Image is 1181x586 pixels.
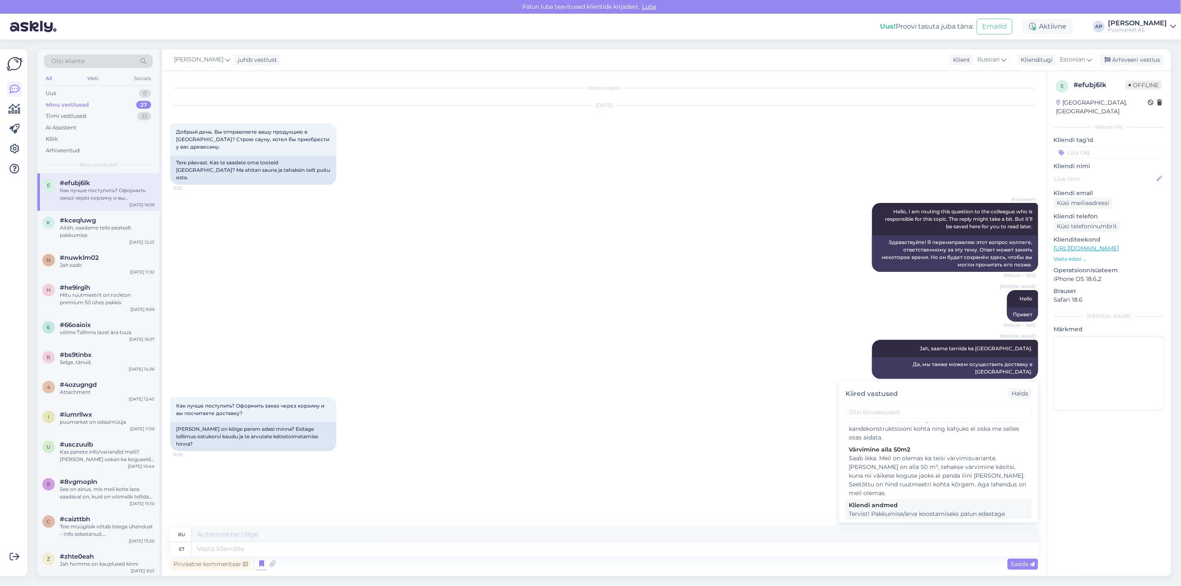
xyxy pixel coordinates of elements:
div: Klient [950,56,970,64]
div: Mitu ruutmeetrit on rockton premium 50 ühes pakkis [60,291,154,306]
div: [DATE] 9:23 [131,568,154,574]
b: Uus! [880,22,896,30]
span: 4 [47,384,50,390]
div: Kõik [46,135,58,143]
div: Halda [1008,388,1032,399]
span: Luba [640,3,659,10]
p: Operatsioonisüsteem [1054,266,1164,275]
span: #zhte0eah [60,553,94,560]
span: #4ozugngd [60,381,97,388]
p: Kliendi nimi [1054,162,1164,171]
span: Hello, I am routing this question to the colleague who is responsible for this topic. The reply m... [885,208,1034,230]
div: Привет [1007,308,1038,322]
span: Hello [1019,295,1032,302]
span: #8vgmopln [60,478,97,486]
div: Да, мы также можем осуществить доставку в [GEOGRAPHIC_DATA]. [872,357,1038,379]
div: Attachment [60,388,154,396]
div: 27 [136,101,151,109]
div: AP [1093,21,1105,32]
span: #bs9tinbx [60,351,92,359]
div: Tere! Teie küsimus nõuab spetsiifilisi teadmisi terrassikatuse kandekonstruktsiooni kohta ning ka... [849,416,1028,442]
span: AI Assistent [1005,196,1036,203]
span: 6 [47,324,50,330]
p: Brauser [1054,287,1164,295]
span: u [47,444,51,450]
p: Vaata edasi ... [1054,255,1164,263]
div: Puumarket AS [1108,27,1167,33]
span: Jah, saame tarnida ka [GEOGRAPHIC_DATA]. [920,345,1032,352]
span: #caizttbh [60,515,90,523]
div: 33 [137,112,151,120]
div: Arhiveeri vestlus [1100,54,1164,66]
span: k [47,220,51,226]
div: [DATE] 11:59 [130,426,154,432]
div: [DATE] 15:10 [130,501,154,507]
div: See on ainus, mis meil kohe laos saadaval on, kuid on võimalik tellida ka lühemat mõõtu. Sel juhu... [60,486,154,501]
div: Vestlus algas [170,84,1038,92]
span: #nuwklm02 [60,254,99,261]
span: e [47,182,50,188]
div: 0 [139,89,151,98]
p: Märkmed [1054,325,1164,334]
div: võime Tallinna laost ära tuua [60,329,154,336]
div: Selge, tänud. [60,359,154,366]
span: b [47,354,51,360]
input: Lisa nimi [1054,174,1155,183]
span: [PERSON_NAME] [1000,333,1036,339]
div: [PERSON_NAME] on kõige parem edasi minna? Esitage tellimus ostukorvi kaudu ja te arvutate kätteto... [170,422,336,451]
span: Добрый день. Вы отправляете вашу продукцию в [GEOGRAPHIC_DATA]? Строю сауну, хотел бы приобрести ... [176,129,331,150]
div: [DATE] 13:20 [129,538,154,544]
span: Otsi kliente [51,57,85,66]
div: Kliendi info [1054,123,1164,131]
div: [DATE] 12:25 [129,239,154,245]
a: [PERSON_NAME]Puumarket AS [1108,20,1176,33]
div: Aitäh, saadame teile peatselt pakkumise. [60,224,154,239]
span: z [47,556,50,562]
span: e [1061,83,1064,89]
button: Emailid [977,19,1012,34]
div: Web [86,73,100,84]
input: Otsi kiirvastuseid [845,406,1032,419]
span: Nähtud ✓ 16:52 [1004,272,1036,278]
div: [DATE] 11:32 [130,269,154,275]
div: [DATE] 9:09 [130,306,154,313]
span: #usczuulb [60,441,93,448]
div: AI Assistent [46,124,76,132]
div: Tiimi vestlused [46,112,86,120]
div: Aktiivne [1022,19,1073,34]
span: c [47,518,51,525]
div: puumarket on edasimüüja [60,418,154,426]
span: 16:52 [173,185,204,191]
div: juhib vestlust [235,56,277,64]
span: #66oaioix [60,321,91,329]
div: Proovi tasuta juba täna: [880,22,973,32]
div: Klienditugi [1017,56,1053,64]
div: [GEOGRAPHIC_DATA], [GEOGRAPHIC_DATA] [1056,98,1148,116]
div: et [179,542,184,556]
span: 16:59 [173,452,204,458]
p: Kliendi telefon [1054,212,1164,221]
div: Küsi meiliaadressi [1054,198,1112,209]
span: 8 [47,481,50,487]
span: [PERSON_NAME] [1000,283,1036,290]
span: Nähtud ✓ 16:55 [1004,379,1036,386]
div: [DATE] [170,102,1038,109]
img: Askly Logo [7,56,22,72]
div: Jah saab [60,261,154,269]
div: Saab ikka. Meil on olemas ka teisi värvimisvariante. [PERSON_NAME] on alla 50 m², tehakse värvimi... [849,454,1028,498]
span: Nähtud ✓ 16:53 [1004,322,1036,328]
div: Privaatne kommentaar [170,559,251,570]
div: Kiired vastused [845,389,898,399]
span: #kceqluwg [60,217,96,224]
div: Socials [132,73,153,84]
p: Kliendi tag'id [1054,136,1164,144]
span: [PERSON_NAME] [174,55,223,64]
div: Kas panete info/variandid meili? [PERSON_NAME] oskan ka koguseid öelda. [60,448,154,463]
div: Tervist! Pakkumise/arve koostamiseks palun edastage järgmised andmed: • Ettevõtte nimi (või märge... [849,510,1028,544]
div: Küsi telefoninumbrit [1054,221,1120,232]
p: Kliendi email [1054,189,1164,198]
div: Uus [46,89,56,98]
div: Как лучше поступить? Оформить заказ через корзину и вы посчитаете доставку? [60,187,154,202]
input: Lisa tag [1054,146,1164,159]
div: Tere päevast. Kas te saadate oma tooteid [GEOGRAPHIC_DATA]? Ma ehitan sauna ja tahaksin teilt pui... [170,156,336,185]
